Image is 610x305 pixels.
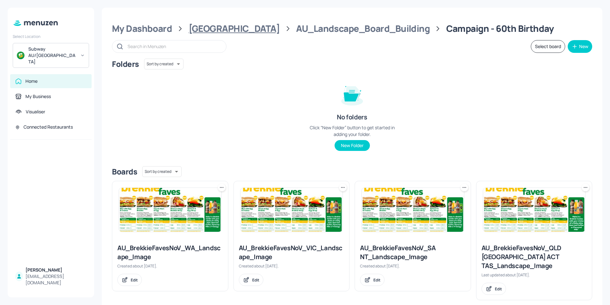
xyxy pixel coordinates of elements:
div: Sort by created [144,58,184,70]
div: Created about [DATE]. [117,263,223,269]
div: [PERSON_NAME] [25,267,87,273]
div: AU_Landscape_Board_Building [296,23,430,34]
div: Campaign - 60th Birthday [446,23,554,34]
div: Home [25,78,38,84]
div: Edit [131,277,138,283]
input: Search in Menuzen [128,42,220,51]
div: Last updated about [DATE]. [482,272,587,278]
div: AU_BrekkieFavesNoV_QLD [GEOGRAPHIC_DATA] ACT TAS_Landscape_Image [482,244,587,270]
div: Boards [112,167,137,177]
div: Subway AU/[GEOGRAPHIC_DATA] [28,46,76,65]
img: avatar [17,52,24,59]
div: [GEOGRAPHIC_DATA] [189,23,280,34]
div: AU_BrekkieFavesNoV_VIC_Landscape_Image [239,244,344,261]
button: New Folder [335,140,370,151]
img: 2025-08-14-175514661442377zu8y18a7v.jpeg [483,188,586,232]
img: folder-empty [336,78,368,110]
div: Edit [495,286,502,292]
div: AU_BrekkieFavesNoV_WA_Landscape_Image [117,244,223,261]
div: Created about [DATE]. [360,263,466,269]
button: New [568,40,592,53]
div: [EMAIL_ADDRESS][DOMAIN_NAME] [25,273,87,286]
div: Edit [373,277,380,283]
div: Edit [252,277,259,283]
div: My Dashboard [112,23,172,34]
div: Click “New Folder” button to get started in adding your folder. [304,124,400,138]
div: My Business [25,93,51,100]
div: New [579,44,588,49]
div: AU_BrekkieFavesNoV_SA NT_Landscape_Image [360,244,466,261]
div: Sort by created [142,165,182,178]
button: Select board [531,40,565,53]
div: Created about [DATE]. [239,263,344,269]
div: No folders [337,113,367,122]
div: Visualiser [26,109,45,115]
img: 2025-08-13-1755052488882tu52zlxrh0d.jpeg [119,188,221,232]
div: Connected Restaurants [24,124,73,130]
img: 2025-08-13-1755052488882tu52zlxrh0d.jpeg [362,188,464,232]
div: Folders [112,59,139,69]
div: Select Location [13,34,89,39]
img: 2025-08-13-1755052488882tu52zlxrh0d.jpeg [240,188,343,232]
